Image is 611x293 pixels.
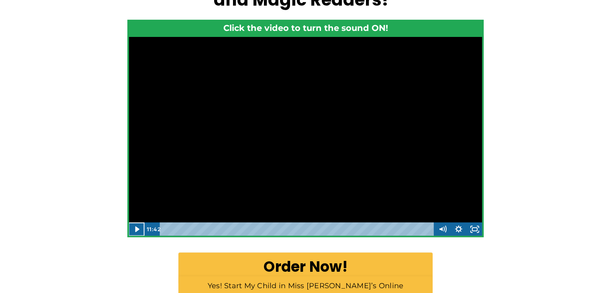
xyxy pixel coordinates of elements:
button: Fullscreen [466,222,482,236]
strong: Click the video to turn the sound ON! [223,23,388,33]
button: Show settings menu [450,222,466,236]
a: Order Now! [178,252,433,284]
b: Order Now! [264,256,347,277]
div: Playbar [166,222,430,236]
button: Play Video [129,222,145,236]
button: Mute [434,222,450,236]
